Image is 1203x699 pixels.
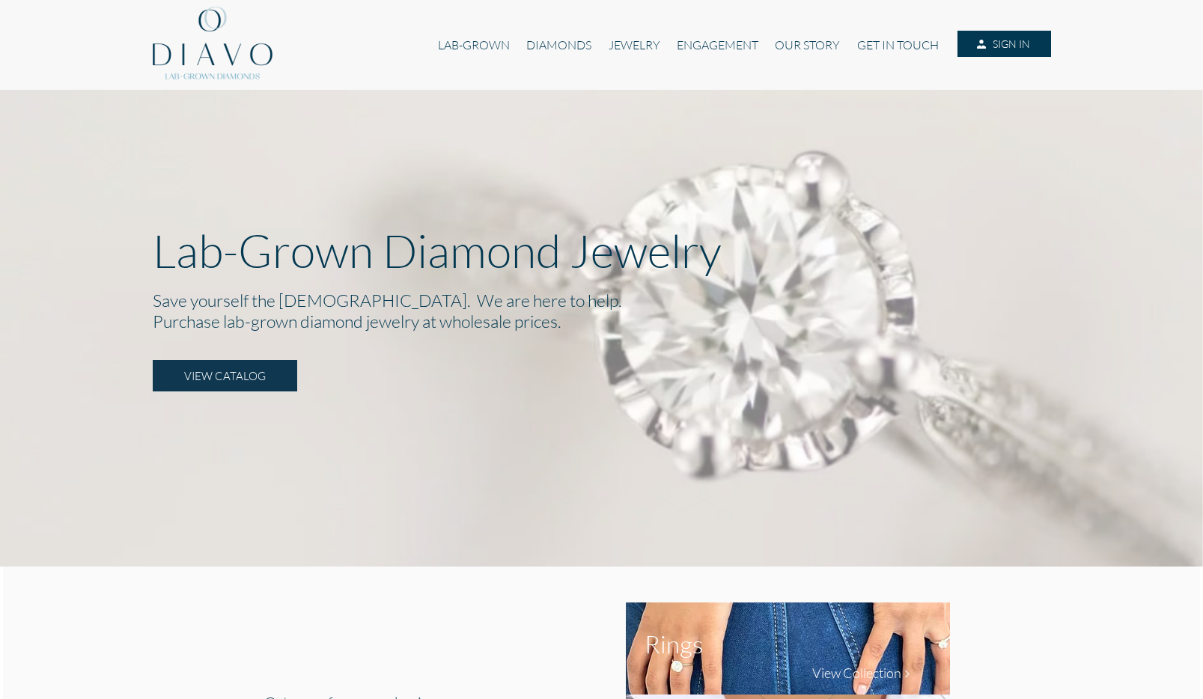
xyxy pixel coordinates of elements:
a: LAB-GROWN [430,31,518,59]
h1: Rings [645,629,703,659]
p: Lab-Grown Diamond Jewelry [153,223,1051,278]
img: ring-collection [626,602,950,695]
a: SIGN IN [957,31,1050,58]
h4: View Collection [812,665,901,681]
a: GET IN TOUCH [849,31,947,59]
a: ENGAGEMENT [668,31,767,59]
a: VIEW CATALOG [153,360,297,391]
img: collection-arrow [901,668,913,680]
h2: Save yourself the [DEMOGRAPHIC_DATA]. We are here to help. Purchase lab-grown diamond jewelry at ... [153,290,1051,332]
a: OUR STORY [767,31,848,59]
a: JEWELRY [600,31,668,59]
a: DIAMONDS [518,31,600,59]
